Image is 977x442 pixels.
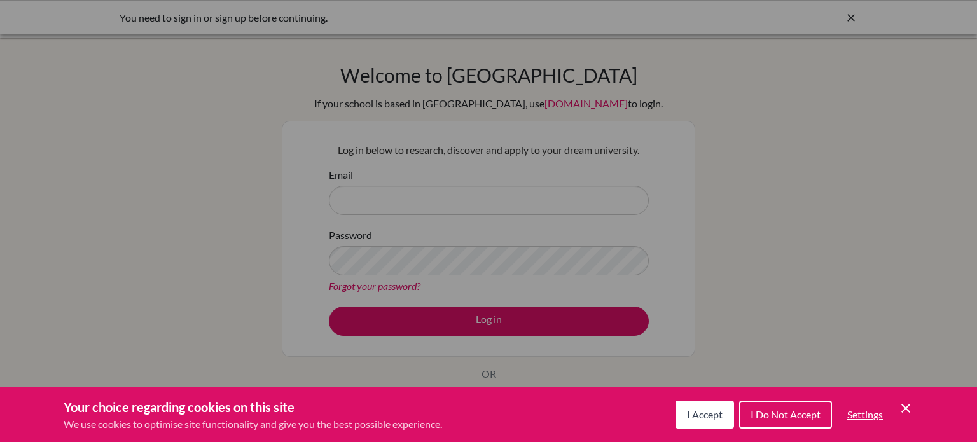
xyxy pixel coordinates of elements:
[64,397,442,417] h3: Your choice regarding cookies on this site
[751,408,821,420] span: I Do Not Accept
[687,408,723,420] span: I Accept
[739,401,832,429] button: I Do Not Accept
[847,408,883,420] span: Settings
[676,401,734,429] button: I Accept
[837,402,893,427] button: Settings
[64,417,442,432] p: We use cookies to optimise site functionality and give you the best possible experience.
[898,401,913,416] button: Save and close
